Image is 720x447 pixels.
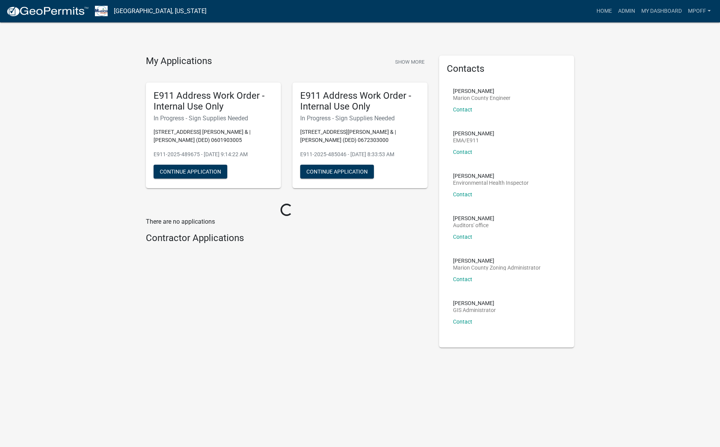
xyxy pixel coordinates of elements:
button: Show More [392,56,428,68]
h5: Contacts [447,63,566,74]
a: Contact [453,319,472,325]
button: Continue Application [300,165,374,179]
p: E911-2025-489675 - [DATE] 9:14:22 AM [154,150,273,159]
p: Marion County Engineer [453,95,510,101]
a: Contact [453,234,472,240]
h6: In Progress - Sign Supplies Needed [154,115,273,122]
img: Marion County, Iowa [95,6,108,16]
p: Marion County Zoning Administrator [453,265,541,270]
h5: E911 Address Work Order - Internal Use Only [154,90,273,113]
a: Contact [453,106,472,113]
h4: My Applications [146,56,212,67]
p: GIS Administrator [453,307,496,313]
p: Auditors' office [453,223,494,228]
p: [PERSON_NAME] [453,131,494,136]
h4: Contractor Applications [146,233,428,244]
p: Environmental Health Inspector [453,180,529,186]
p: E911-2025-485046 - [DATE] 8:33:53 AM [300,150,420,159]
a: Admin [615,4,638,19]
a: [GEOGRAPHIC_DATA], [US_STATE] [114,5,206,18]
a: mpoff [685,4,714,19]
wm-workflow-list-section: Contractor Applications [146,233,428,247]
p: [PERSON_NAME] [453,258,541,263]
a: My Dashboard [638,4,685,19]
p: [STREET_ADDRESS][PERSON_NAME] & | [PERSON_NAME] (DED) 0672303000 [300,128,420,144]
h6: In Progress - Sign Supplies Needed [300,115,420,122]
p: There are no applications [146,217,428,226]
a: Contact [453,191,472,197]
button: Continue Application [154,165,227,179]
a: Contact [453,276,472,282]
p: [PERSON_NAME] [453,88,510,94]
a: Home [593,4,615,19]
p: [PERSON_NAME] [453,173,529,179]
a: Contact [453,149,472,155]
h5: E911 Address Work Order - Internal Use Only [300,90,420,113]
p: EMA/E911 [453,138,494,143]
p: [STREET_ADDRESS] [PERSON_NAME] & | [PERSON_NAME] (DED) 0601903005 [154,128,273,144]
p: [PERSON_NAME] [453,300,496,306]
p: [PERSON_NAME] [453,216,494,221]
